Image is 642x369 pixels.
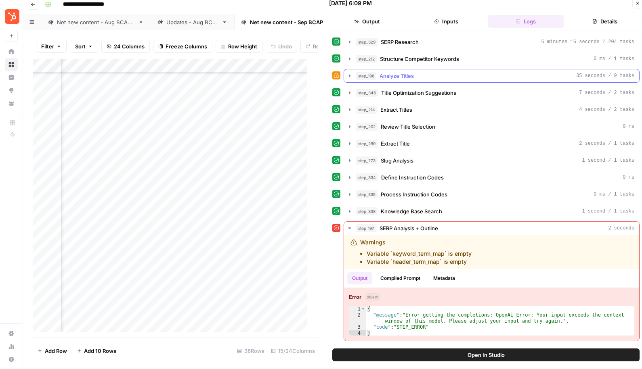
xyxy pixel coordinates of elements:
[5,71,18,84] a: Insights
[344,205,639,218] button: 1 second / 1 tasks
[356,173,378,181] span: step_334
[41,42,54,50] span: Filter
[381,38,419,46] span: SERP Research
[380,224,438,232] span: SERP Analysis + Outline
[582,157,634,164] span: 1 second / 1 tasks
[5,9,19,24] img: Blog Content Action Plan Logo
[5,97,18,110] a: Your Data
[356,140,378,148] span: step_289
[356,38,378,46] span: step_329
[216,40,262,53] button: Row Height
[344,222,639,235] button: 2 seconds
[313,42,326,50] span: Redo
[349,330,366,336] div: 4
[594,191,634,198] span: 0 ms / 1 tasks
[380,106,412,114] span: Extract Titles
[344,52,639,65] button: 0 ms / 1 tasks
[381,123,435,131] span: Review Title Selection
[33,344,72,357] button: Add Row
[344,103,639,116] button: 4 seconds / 2 tasks
[347,272,372,284] button: Output
[36,40,67,53] button: Filter
[356,55,377,63] span: step_212
[329,15,405,28] button: Output
[381,89,456,97] span: Title Optimization Suggestions
[268,344,318,357] div: 15/24 Columns
[594,55,634,63] span: 0 ms / 1 tasks
[367,258,472,266] li: Variable `header_term_map` is empty
[356,123,378,131] span: step_202
[428,272,460,284] button: Metadata
[5,58,18,71] a: Browse
[228,42,257,50] span: Row Height
[376,272,425,284] button: Compiled Prompt
[300,40,331,53] button: Redo
[349,293,361,301] strong: Error
[356,89,378,97] span: step_346
[5,340,18,353] a: Usage
[5,327,18,340] a: Settings
[349,306,366,312] div: 1
[332,348,640,361] button: Open In Studio
[166,18,218,26] div: Updates - Aug BCAP
[582,208,634,215] span: 1 second / 1 tasks
[356,207,378,215] span: step_338
[278,42,292,50] span: Undo
[579,106,634,113] span: 4 seconds / 2 tasks
[166,42,207,50] span: Freeze Columns
[75,42,86,50] span: Sort
[380,55,459,63] span: Structure Competitor Keywords
[234,344,268,357] div: 38 Rows
[579,89,634,96] span: 7 seconds / 2 tasks
[250,18,323,26] div: Net new content - Sep BCAP
[5,84,18,97] a: Opportunities
[356,106,377,114] span: step_214
[344,137,639,150] button: 2 seconds / 1 tasks
[266,40,297,53] button: Undo
[153,40,212,53] button: Freeze Columns
[57,18,135,26] div: Net new content - Aug BCAP 2
[381,207,442,215] span: Knowledge Base Search
[344,120,639,133] button: 0 ms
[344,188,639,201] button: 0 ms / 1 tasks
[361,306,365,312] span: Toggle code folding, rows 1 through 4
[381,140,410,148] span: Extract Title
[349,324,366,330] div: 3
[45,347,67,355] span: Add Row
[381,156,413,165] span: Slug Analysis
[579,140,634,147] span: 2 seconds / 1 tasks
[365,293,380,300] span: object
[234,14,339,30] a: Net new content - Sep BCAP
[541,38,634,46] span: 6 minutes 16 seconds / 204 tasks
[344,235,639,341] div: 2 seconds
[623,123,634,130] span: 0 ms
[344,154,639,167] button: 1 second / 1 tasks
[84,347,116,355] span: Add 10 Rows
[344,86,639,99] button: 7 seconds / 2 tasks
[114,42,145,50] span: 24 Columns
[344,69,639,82] button: 35 seconds / 9 tasks
[360,238,472,266] div: Warnings
[151,14,234,30] a: Updates - Aug BCAP
[70,40,98,53] button: Sort
[349,312,366,324] div: 2
[381,190,447,198] span: Process Instruction Codes
[608,225,634,232] span: 2 seconds
[356,190,378,198] span: step_335
[72,344,121,357] button: Add 10 Rows
[367,250,472,258] li: Variable `keyword_term_map` is empty
[408,15,484,28] button: Inputs
[5,45,18,58] a: Home
[41,14,151,30] a: Net new content - Aug BCAP 2
[356,224,376,232] span: step_197
[5,353,18,366] button: Help + Support
[356,72,376,80] span: step_198
[344,35,639,48] button: 6 minutes 16 seconds / 204 tasks
[468,351,505,359] span: Open In Studio
[344,171,639,184] button: 0 ms
[381,173,444,181] span: Define Instruction Codes
[576,72,634,79] span: 35 seconds / 9 tasks
[623,174,634,181] span: 0 ms
[101,40,150,53] button: 24 Columns
[380,72,414,80] span: Analyze Titles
